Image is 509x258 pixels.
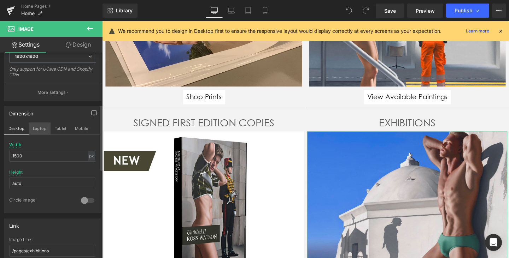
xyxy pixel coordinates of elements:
[4,122,29,134] button: Desktop
[88,151,95,161] div: px
[71,122,92,134] button: Mobile
[9,245,96,257] input: https://your-shop.myshopify.com
[21,11,35,16] span: Home
[9,150,96,162] input: auto
[9,142,21,147] div: Width
[118,27,441,35] p: We recommend you to design in Desktop first to ensure the responsive layout would display correct...
[89,74,125,86] span: Shop Prints
[279,74,363,86] span: View Available Paintings
[384,7,396,14] span: Save
[463,27,492,35] a: Learn more
[223,4,240,18] a: Laptop
[455,8,472,13] span: Publish
[214,98,428,116] h1: EXHIBITIONS
[342,4,356,18] button: Undo
[446,4,489,18] button: Publish
[206,4,223,18] a: Desktop
[416,7,435,14] span: Preview
[9,178,96,189] input: auto
[492,4,506,18] button: More
[21,4,103,9] a: Home Pages
[15,54,38,59] b: 1920x1920
[53,37,104,53] a: Design
[9,197,74,205] div: Circle Image
[85,72,129,88] a: Shop Prints
[18,26,34,32] span: Image
[9,107,34,116] div: Dimension
[485,234,502,251] div: Open Intercom Messenger
[29,122,51,134] button: Laptop
[51,122,71,134] button: Tablet
[103,4,138,18] a: New Library
[9,170,23,175] div: Height
[9,237,96,242] div: Image Link
[240,4,257,18] a: Tablet
[116,7,133,14] span: Library
[257,4,274,18] a: Mobile
[359,4,373,18] button: Redo
[407,4,443,18] a: Preview
[4,84,101,101] button: More settings
[275,72,367,88] a: View Available Paintings
[37,89,66,96] p: More settings
[9,66,96,82] div: Only support for UCare CDN and Shopify CDN
[9,219,19,229] div: Link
